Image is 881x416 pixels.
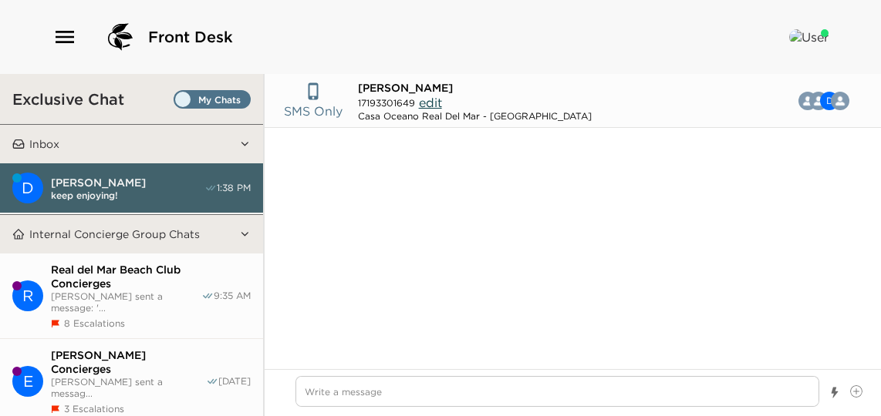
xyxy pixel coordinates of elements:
[217,182,251,194] span: 1:38 PM
[12,173,43,203] div: David Borden
[12,173,43,203] div: D
[174,90,251,109] label: Set all destinations
[12,280,43,311] div: R
[218,375,251,387] span: [DATE]
[831,92,849,110] img: R
[831,92,849,110] div: Roberto Ortega
[419,95,442,110] span: edit
[358,97,415,109] span: 17193301649
[25,215,239,253] button: Internal Concierge Group Chats
[793,86,862,116] button: RDMD
[284,102,343,120] p: SMS Only
[214,290,251,302] span: 9:35 AM
[12,366,43,397] div: E
[64,317,125,329] span: 8 Escalations
[148,26,233,48] span: Front Desk
[51,376,206,399] span: [PERSON_NAME] sent a messag...
[789,29,829,45] img: User
[51,290,201,314] span: [PERSON_NAME] sent a message: '...
[29,137,59,151] p: Inbox
[51,263,201,290] span: Real del Mar Beach Club Concierges
[358,110,592,122] div: Casa Oceano Real Del Mar - [GEOGRAPHIC_DATA]
[358,81,453,95] span: [PERSON_NAME]
[25,125,239,163] button: Inbox
[29,227,200,241] p: Internal Concierge Group Chats
[12,366,43,397] div: Esperanza
[12,280,43,311] div: Real del Mar Beach Club
[51,190,204,201] span: keep enjoying!
[102,18,139,55] img: logo
[64,403,124,414] span: 3 Escalations
[295,376,819,407] textarea: Write a message
[51,176,204,190] span: [PERSON_NAME]
[829,379,840,406] button: Show templates
[12,89,124,109] h3: Exclusive Chat
[51,348,206,376] span: [PERSON_NAME] Concierges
